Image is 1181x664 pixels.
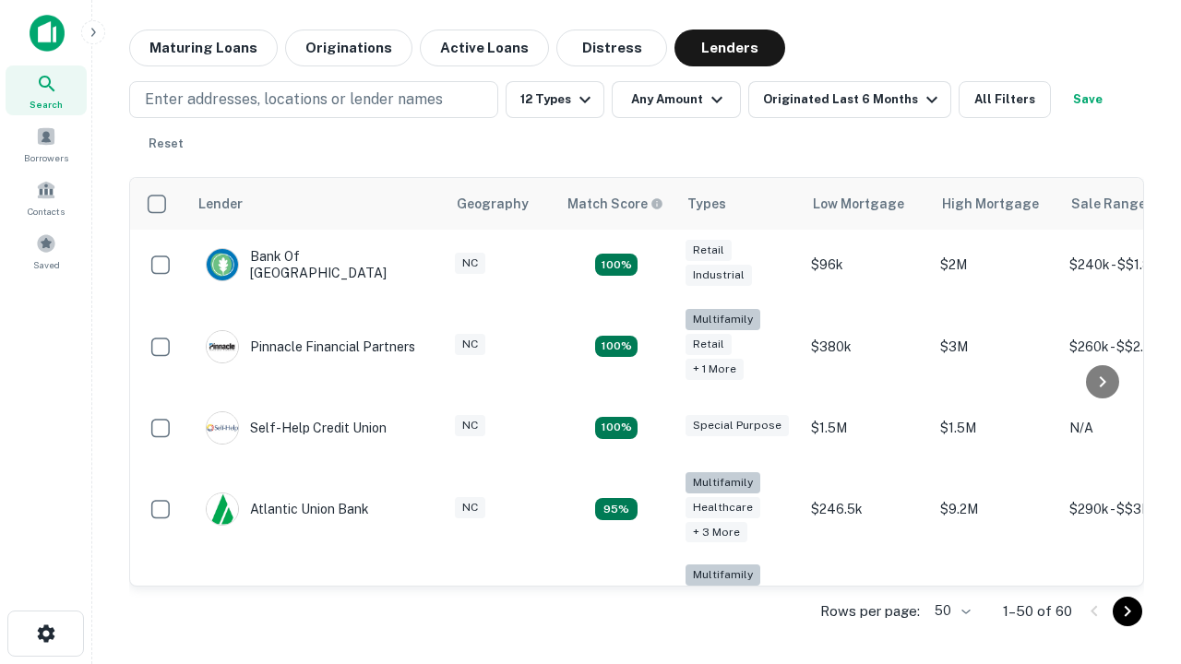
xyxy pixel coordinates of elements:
td: $3.2M [931,555,1060,648]
div: Lender [198,193,243,215]
button: Originated Last 6 Months [748,81,951,118]
img: picture [207,249,238,280]
div: Retail [686,240,732,261]
div: Matching Properties: 11, hasApolloMatch: undefined [595,417,638,439]
div: Special Purpose [686,415,789,436]
button: Maturing Loans [129,30,278,66]
button: Go to next page [1113,597,1142,626]
button: 12 Types [506,81,604,118]
div: Healthcare [686,497,760,518]
div: Capitalize uses an advanced AI algorithm to match your search with the best lender. The match sco... [567,194,663,214]
td: $1.5M [802,393,931,463]
div: Self-help Credit Union [206,411,387,445]
div: Multifamily [686,309,760,330]
div: Industrial [686,265,752,286]
div: NC [455,415,485,436]
button: Originations [285,30,412,66]
img: picture [207,331,238,362]
button: Any Amount [612,81,741,118]
p: 1–50 of 60 [1003,600,1072,622]
div: + 1 more [686,359,744,380]
td: $380k [802,300,931,393]
th: Low Mortgage [802,178,931,230]
div: Sale Range [1071,193,1146,215]
a: Borrowers [6,119,87,169]
th: Geography [446,178,556,230]
div: Retail [686,334,732,355]
td: $246k [802,555,931,648]
div: Originated Last 6 Months [763,89,943,111]
span: Search [30,97,63,112]
div: Pinnacle Financial Partners [206,330,415,363]
a: Saved [6,226,87,276]
th: High Mortgage [931,178,1060,230]
button: Reset [137,125,196,162]
div: Matching Properties: 15, hasApolloMatch: undefined [595,254,638,276]
img: picture [207,412,238,444]
button: Lenders [674,30,785,66]
button: Save your search to get updates of matches that match your search criteria. [1058,81,1117,118]
div: The Fidelity Bank [206,586,355,619]
h6: Match Score [567,194,660,214]
img: picture [207,493,238,525]
th: Capitalize uses an advanced AI algorithm to match your search with the best lender. The match sco... [556,178,676,230]
div: Matching Properties: 9, hasApolloMatch: undefined [595,498,638,520]
iframe: Chat Widget [1089,457,1181,546]
div: NC [455,497,485,518]
p: Rows per page: [820,600,920,622]
th: Lender [187,178,446,230]
span: Contacts [28,204,65,219]
div: Types [687,193,726,215]
div: NC [455,253,485,274]
div: + 3 more [686,522,747,543]
div: 50 [927,598,973,624]
button: Enter addresses, locations or lender names [129,81,498,118]
img: capitalize-icon.png [30,15,65,52]
th: Types [676,178,802,230]
div: Multifamily [686,564,760,586]
div: High Mortgage [942,193,1039,215]
button: Active Loans [420,30,549,66]
td: $1.5M [931,393,1060,463]
span: Saved [33,257,60,272]
div: Multifamily [686,472,760,493]
td: $2M [931,230,1060,300]
td: $3M [931,300,1060,393]
td: $9.2M [931,463,1060,556]
div: Geography [457,193,529,215]
div: Bank Of [GEOGRAPHIC_DATA] [206,248,427,281]
div: Matching Properties: 17, hasApolloMatch: undefined [595,336,638,358]
a: Search [6,65,87,115]
div: Low Mortgage [813,193,904,215]
div: Atlantic Union Bank [206,492,369,526]
div: NC [455,334,485,355]
p: Enter addresses, locations or lender names [145,89,443,111]
button: Distress [556,30,667,66]
a: Contacts [6,172,87,222]
td: $96k [802,230,931,300]
td: $246.5k [802,463,931,556]
button: All Filters [959,81,1051,118]
span: Borrowers [24,150,68,165]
